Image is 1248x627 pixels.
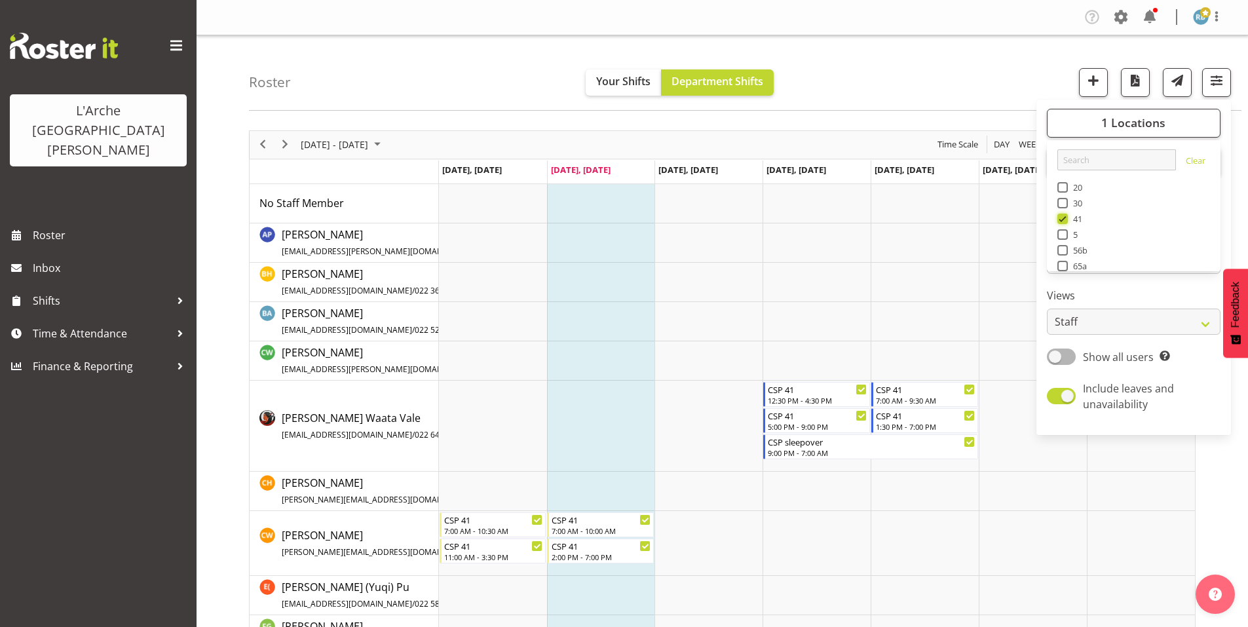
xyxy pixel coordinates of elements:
div: L'Arche [GEOGRAPHIC_DATA][PERSON_NAME] [23,101,174,160]
div: CSP 41 [552,539,651,552]
button: Timeline Week [1017,136,1044,153]
span: 022 361 2940 [415,285,464,296]
div: Cherri Waata Vale"s event - CSP sleepover Begin From Thursday, October 9, 2025 at 9:00:00 PM GMT+... [763,434,978,459]
label: Views [1047,288,1220,303]
div: CSP 41 [552,513,651,526]
a: [PERSON_NAME][EMAIL_ADDRESS][PERSON_NAME][DOMAIN_NAME] [282,345,531,376]
span: [EMAIL_ADDRESS][DOMAIN_NAME] [282,598,412,609]
span: [DATE], [DATE] [983,164,1042,176]
span: Shifts [33,291,170,311]
span: / [412,429,415,440]
span: Finance & Reporting [33,356,170,376]
div: previous period [252,131,274,159]
span: Inbox [33,258,190,278]
span: 022 522 8891 [415,324,464,335]
div: next period [274,131,296,159]
a: [PERSON_NAME] (Yuqi) Pu[EMAIL_ADDRESS][DOMAIN_NAME]/022 586 3166 [282,579,464,611]
div: 5:00 PM - 9:00 PM [768,421,867,432]
button: October 2025 [299,136,387,153]
a: Clear [1186,155,1205,170]
div: Cherri Waata Vale"s event - CSP 41 Begin From Friday, October 10, 2025 at 1:30:00 PM GMT+13:00 En... [871,408,978,433]
span: [EMAIL_ADDRESS][PERSON_NAME][DOMAIN_NAME] [282,364,474,375]
button: Your Shifts [586,69,661,96]
a: No Staff Member [259,195,344,211]
button: Filter Shifts [1202,68,1231,97]
button: Send a list of all shifts for the selected filtered period to all rostered employees. [1163,68,1192,97]
button: Timeline Day [992,136,1012,153]
span: 20 [1068,182,1083,193]
a: [PERSON_NAME] Waata Vale[EMAIL_ADDRESS][DOMAIN_NAME]/022 643 1502 [282,410,464,442]
div: CSP 41 [876,383,975,396]
button: Department Shifts [661,69,774,96]
div: Cindy Walters"s event - CSP 41 Begin From Monday, October 6, 2025 at 11:00:00 AM GMT+13:00 Ends A... [440,539,546,563]
td: Christopher Hill resource [250,472,439,511]
span: [PERSON_NAME] Waata Vale [282,411,464,441]
span: [EMAIL_ADDRESS][DOMAIN_NAME] [282,285,412,296]
span: [EMAIL_ADDRESS][DOMAIN_NAME] [282,429,412,440]
span: / [412,324,415,335]
img: robin-buch3407.jpg [1193,9,1209,25]
a: [PERSON_NAME][PERSON_NAME][EMAIL_ADDRESS][DOMAIN_NAME][PERSON_NAME] [282,475,588,506]
span: [DATE], [DATE] [875,164,934,176]
span: [EMAIL_ADDRESS][DOMAIN_NAME] [282,324,412,335]
span: [PERSON_NAME][EMAIL_ADDRESS][DOMAIN_NAME] [282,546,474,558]
span: Show all users [1083,350,1154,364]
a: [PERSON_NAME][EMAIL_ADDRESS][DOMAIN_NAME]/022 522 8891 [282,305,464,337]
span: [PERSON_NAME][EMAIL_ADDRESS][DOMAIN_NAME][PERSON_NAME] [282,494,535,505]
span: Week [1017,136,1042,153]
a: [PERSON_NAME][PERSON_NAME][EMAIL_ADDRESS][DOMAIN_NAME] [282,527,526,559]
td: Estelle (Yuqi) Pu resource [250,576,439,615]
span: 65a [1068,261,1087,271]
div: 7:00 AM - 9:30 AM [876,395,975,406]
input: Search [1057,149,1176,170]
div: Cherri Waata Vale"s event - CSP 41 Begin From Thursday, October 9, 2025 at 5:00:00 PM GMT+13:00 E... [763,408,870,433]
span: / [412,598,415,609]
button: Next [276,136,294,153]
span: [DATE], [DATE] [658,164,718,176]
div: Cindy Walters"s event - CSP 41 Begin From Tuesday, October 7, 2025 at 7:00:00 AM GMT+13:00 Ends A... [547,512,654,537]
div: CSP 41 [876,409,975,422]
div: 7:00 AM - 10:30 AM [444,525,543,536]
a: [PERSON_NAME][EMAIL_ADDRESS][PERSON_NAME][DOMAIN_NAME] [282,227,531,258]
td: No Staff Member resource [250,184,439,223]
button: Feedback - Show survey [1223,269,1248,358]
span: [PERSON_NAME] [282,345,531,375]
span: [PERSON_NAME] [282,267,464,297]
span: [DATE], [DATE] [551,164,611,176]
td: Ayamita Paul resource [250,223,439,263]
span: [DATE], [DATE] [442,164,502,176]
td: Bibi Ali resource [250,302,439,341]
button: Time Scale [936,136,981,153]
span: [PERSON_NAME] [282,476,588,506]
div: October 06 - 12, 2025 [296,131,388,159]
span: [PERSON_NAME] [282,306,464,336]
span: 022 586 3166 [415,598,464,609]
button: Download a PDF of the roster according to the set date range. [1121,68,1150,97]
div: CSP 41 [768,383,867,396]
span: Your Shifts [596,74,651,88]
button: 1 Locations [1047,109,1220,138]
span: 41 [1068,214,1083,224]
div: CSP 41 [768,409,867,422]
div: 12:30 PM - 4:30 PM [768,395,867,406]
td: Cindy Walters resource [250,511,439,576]
td: Ben Hammond resource [250,263,439,302]
div: 11:00 AM - 3:30 PM [444,552,543,562]
div: CSP sleepover [768,435,975,448]
div: CSP 41 [444,539,543,552]
button: Add a new shift [1079,68,1108,97]
span: / [412,285,415,296]
span: [DATE], [DATE] [766,164,826,176]
span: 5 [1068,229,1078,240]
span: [DATE] - [DATE] [299,136,369,153]
span: Include leaves and unavailability [1083,381,1174,411]
span: Time Scale [936,136,979,153]
div: 1:30 PM - 7:00 PM [876,421,975,432]
span: No Staff Member [259,196,344,210]
span: Department Shifts [671,74,763,88]
span: [EMAIL_ADDRESS][PERSON_NAME][DOMAIN_NAME] [282,246,474,257]
div: 7:00 AM - 10:00 AM [552,525,651,536]
span: 30 [1068,198,1083,208]
td: Cherri Waata Vale resource [250,381,439,472]
img: Rosterit website logo [10,33,118,59]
